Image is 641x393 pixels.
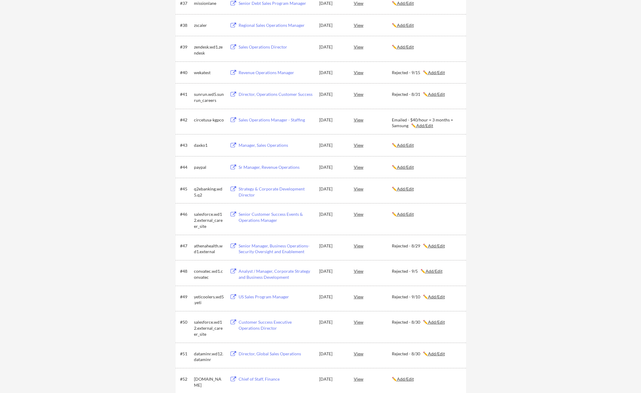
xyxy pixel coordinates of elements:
[180,351,192,357] div: #51
[428,92,445,97] u: Add/Edit
[428,351,445,356] u: Add/Edit
[354,41,392,52] div: View
[180,186,192,192] div: #45
[354,291,392,302] div: View
[354,266,392,276] div: View
[392,91,461,97] div: Rejected - 8/31 ✏️
[194,117,224,123] div: circetusa-kgpco
[194,0,224,6] div: missionlane
[416,123,433,128] u: Add/Edit
[180,91,192,97] div: #41
[392,376,461,382] div: ✏️
[239,70,313,76] div: Revenue Operations Manager
[319,22,346,28] div: [DATE]
[180,164,192,170] div: #44
[194,294,224,306] div: yeticoolers.wd5.yeti
[392,70,461,76] div: Rejected - 9/15 ✏️
[239,186,313,198] div: Strategy & Corporate Development Director
[397,44,414,49] u: Add/Edit
[194,376,224,388] div: [DOMAIN_NAME]
[319,44,346,50] div: [DATE]
[180,22,192,28] div: #38
[239,22,313,28] div: Regional Sales Operations Manager
[319,0,346,6] div: [DATE]
[239,268,313,280] div: Analyst / Manager, Corporate Strategy and Business Development
[354,183,392,194] div: View
[354,114,392,125] div: View
[319,117,346,123] div: [DATE]
[239,117,313,123] div: Sales Operations Manager - Staffing
[354,316,392,327] div: View
[180,319,192,325] div: #50
[319,164,346,170] div: [DATE]
[392,142,461,148] div: ✏️
[392,22,461,28] div: ✏️
[392,211,461,217] div: ✏️
[180,142,192,148] div: #43
[319,243,346,249] div: [DATE]
[428,243,445,248] u: Add/Edit
[194,243,224,255] div: athenahealth.wd1.external
[194,44,224,56] div: zendesk.wd1.zendesk
[239,243,313,255] div: Senior Manager, Business Operations- Security Oversight and Enablement
[319,91,346,97] div: [DATE]
[354,209,392,219] div: View
[392,186,461,192] div: ✏️
[194,319,224,337] div: salesforce.wd12.external_career_site
[180,70,192,76] div: #40
[392,164,461,170] div: ✏️
[397,186,414,191] u: Add/Edit
[194,70,224,76] div: wekatest
[397,143,414,148] u: Add/Edit
[392,294,461,300] div: Rejected - 9/10 ✏️
[239,376,313,382] div: Chief of Staff, Finance
[354,162,392,172] div: View
[392,117,461,129] div: Emailed - $40/hour = 3 months = Samsung ✏️
[239,319,313,331] div: Customer Success Executive Operations Director
[397,23,414,28] u: Add/Edit
[180,376,192,382] div: #52
[392,351,461,357] div: Rejected - 8/30 ✏️
[239,164,313,170] div: Sr Manager, Revenue Operations
[180,117,192,123] div: #42
[194,164,224,170] div: paypal
[319,70,346,76] div: [DATE]
[397,165,414,170] u: Add/Edit
[239,44,313,50] div: Sales Operations Director
[180,211,192,217] div: #46
[319,268,346,274] div: [DATE]
[354,89,392,99] div: View
[428,319,445,325] u: Add/Edit
[239,142,313,148] div: Manager, Sales Operations
[194,186,224,198] div: q2ebanking.wd5.q2
[428,294,445,299] u: Add/Edit
[319,376,346,382] div: [DATE]
[354,67,392,78] div: View
[392,0,461,6] div: ✏️
[319,211,346,217] div: [DATE]
[319,186,346,192] div: [DATE]
[239,351,313,357] div: Director, Global Sales Operations
[354,140,392,150] div: View
[354,240,392,251] div: View
[194,351,224,363] div: dataminr.wd12.dataminr
[319,142,346,148] div: [DATE]
[354,20,392,30] div: View
[392,319,461,325] div: Rejected - 8/30 ✏️
[239,211,313,223] div: Senior Customer Success Events & Operations Manager
[428,70,445,75] u: Add/Edit
[180,268,192,274] div: #48
[319,319,346,325] div: [DATE]
[426,269,443,274] u: Add/Edit
[239,0,313,6] div: Senior Debt Sales Program Manager
[239,294,313,300] div: US Sales Program Manager
[392,44,461,50] div: ✏️
[180,0,192,6] div: #37
[397,1,414,6] u: Add/Edit
[397,376,414,382] u: Add/Edit
[180,243,192,249] div: #47
[319,351,346,357] div: [DATE]
[180,294,192,300] div: #49
[180,44,192,50] div: #39
[194,142,224,148] div: daxko1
